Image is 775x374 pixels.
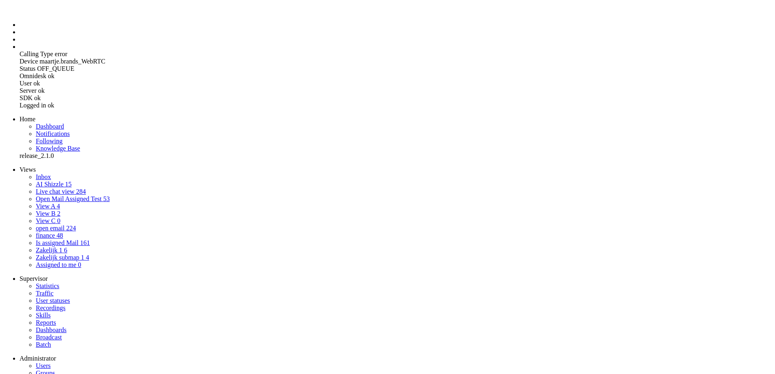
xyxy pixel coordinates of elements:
[36,232,63,239] a: finance 48
[36,181,72,188] a: AI Shizzle 15
[57,217,60,224] span: 0
[36,145,80,152] a: Knowledge base
[36,217,55,224] span: View C
[20,28,772,36] li: Tickets menu
[36,282,59,289] a: translate('statistics')
[34,94,41,101] span: ok
[33,80,40,87] span: ok
[20,43,772,50] li: Admin menu
[65,181,72,188] span: 15
[36,261,76,268] span: Assigned to me
[57,210,60,217] span: 2
[20,152,54,159] span: release_2.1.0
[20,102,46,109] span: Logged in
[20,21,772,28] li: Dashboard menu
[36,173,51,180] a: Inbox
[20,7,34,13] a: Omnidesk
[80,239,90,246] span: 161
[36,254,89,261] a: Zakelijk submap 1 4
[20,36,772,43] li: Supervisor menu
[3,116,772,160] ul: dashboard menu items
[36,334,62,341] a: Broadcast
[20,166,772,173] li: Views
[36,225,76,232] a: open email 224
[78,261,81,268] span: 0
[36,123,64,130] span: Dashboard
[36,341,51,348] a: Batch
[36,195,102,202] span: Open Mail Assigned Test
[20,116,772,123] li: Home menu item
[36,261,81,268] a: Assigned to me 0
[36,130,70,137] a: Notifications menu item
[55,50,68,57] span: error
[38,87,45,94] span: ok
[36,195,110,202] a: Open Mail Assigned Test 53
[36,319,56,326] a: Reports
[36,225,65,232] span: open email
[36,239,79,246] span: Is assigned Mail
[36,304,65,311] a: Recordings
[20,355,772,362] li: Administrator
[36,326,67,333] a: Dashboards
[36,188,74,195] span: Live chat view
[36,145,80,152] span: Knowledge Base
[86,254,89,261] span: 4
[76,188,86,195] span: 284
[36,232,55,239] span: finance
[36,362,50,369] a: Users
[36,130,70,137] span: Notifications
[20,80,32,87] span: User
[36,297,70,304] a: User statuses
[20,94,33,101] span: SDK
[20,87,37,94] span: Server
[36,247,62,254] span: Zakelijk 1
[36,254,84,261] span: Zakelijk submap 1
[36,210,60,217] a: View B 2
[36,188,86,195] a: Live chat view 284
[36,282,59,289] span: Statistics
[64,247,67,254] span: 6
[103,195,110,202] span: 53
[20,58,38,65] span: Device
[20,65,35,72] span: Status
[20,72,46,79] span: Omnidesk
[36,247,67,254] a: Zakelijk 1 6
[36,203,60,210] a: View A 4
[20,275,772,282] li: Supervisor
[36,217,60,224] a: View C 0
[20,50,53,57] span: Calling Type
[66,225,76,232] span: 224
[48,102,54,109] span: ok
[48,72,55,79] span: ok
[37,65,74,72] span: OFF_QUEUE
[36,239,90,246] a: Is assigned Mail 161
[36,290,54,297] a: Traffic
[36,210,55,217] span: View B
[39,58,105,65] span: maartje.brands_WebRTC
[36,203,55,210] span: View A
[36,123,64,130] a: Dashboard menu item
[3,7,772,109] ul: Menu
[36,181,63,188] span: AI Shizzle
[36,312,50,319] a: Skills
[57,203,60,210] span: 4
[36,138,63,144] a: Following
[57,232,63,239] span: 48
